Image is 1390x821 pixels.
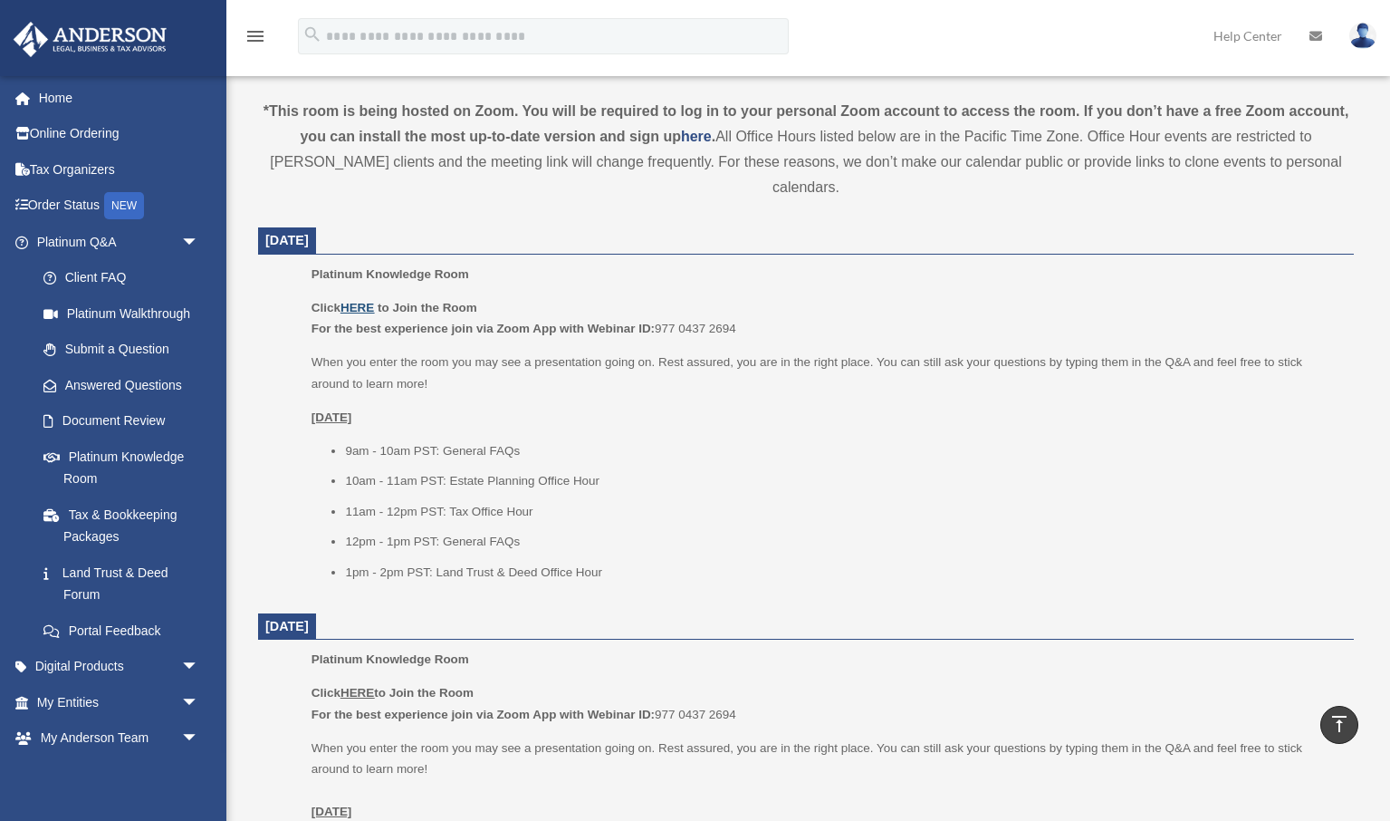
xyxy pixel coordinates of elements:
[181,684,217,721] span: arrow_drop_down
[312,301,378,314] b: Click
[345,440,1341,462] li: 9am - 10am PST: General FAQs
[13,80,226,116] a: Home
[265,619,309,633] span: [DATE]
[181,649,217,686] span: arrow_drop_down
[1328,713,1350,735] i: vertical_align_top
[13,151,226,188] a: Tax Organizers
[312,652,469,666] span: Platinum Knowledge Room
[345,531,1341,553] li: 12pm - 1pm PST: General FAQs
[681,129,712,144] a: here
[312,708,655,721] b: For the best experience join via Zoom App with Webinar ID:
[264,103,1349,144] strong: *This room is being hosted on Zoom. You will be required to log in to your personal Zoom account ...
[181,756,217,793] span: arrow_drop_down
[312,682,1341,725] p: 977 0437 2694
[265,233,309,247] span: [DATE]
[312,352,1341,394] p: When you enter the room you may see a presentation going on. Rest assured, you are in the right p...
[181,720,217,758] span: arrow_drop_down
[25,555,226,613] a: Land Trust & Deed Forum
[345,501,1341,523] li: 11am - 12pm PST: Tax Office Hour
[13,684,226,720] a: My Entitiesarrow_drop_down
[340,301,374,314] a: HERE
[340,686,374,700] u: HERE
[1349,23,1376,49] img: User Pic
[345,562,1341,584] li: 1pm - 2pm PST: Land Trust & Deed Office Hour
[712,129,715,144] strong: .
[244,32,266,47] a: menu
[104,192,144,219] div: NEW
[13,116,226,152] a: Online Ordering
[25,332,226,368] a: Submit a Question
[312,267,469,281] span: Platinum Knowledge Room
[25,439,217,497] a: Platinum Knowledge Room
[25,367,226,403] a: Answered Questions
[312,410,352,424] u: [DATE]
[312,297,1341,340] p: 977 0437 2694
[25,295,226,332] a: Platinum Walkthrough
[25,403,226,439] a: Document Review
[345,470,1341,492] li: 10am - 11am PST: Estate Planning Office Hour
[13,649,226,685] a: Digital Productsarrow_drop_down
[1320,706,1358,744] a: vertical_align_top
[13,756,226,792] a: My Documentsarrow_drop_down
[8,22,172,57] img: Anderson Advisors Platinum Portal
[25,260,226,296] a: Client FAQ
[302,24,322,44] i: search
[378,301,477,314] b: to Join the Room
[258,99,1354,200] div: All Office Hours listed below are in the Pacific Time Zone. Office Hour events are restricted to ...
[25,613,226,649] a: Portal Feedback
[181,224,217,261] span: arrow_drop_down
[244,25,266,47] i: menu
[312,805,352,818] u: [DATE]
[25,497,226,555] a: Tax & Bookkeeping Packages
[13,720,226,757] a: My Anderson Teamarrow_drop_down
[13,224,226,260] a: Platinum Q&Aarrow_drop_down
[13,188,226,225] a: Order StatusNEW
[312,322,655,335] b: For the best experience join via Zoom App with Webinar ID:
[312,686,474,700] b: Click to Join the Room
